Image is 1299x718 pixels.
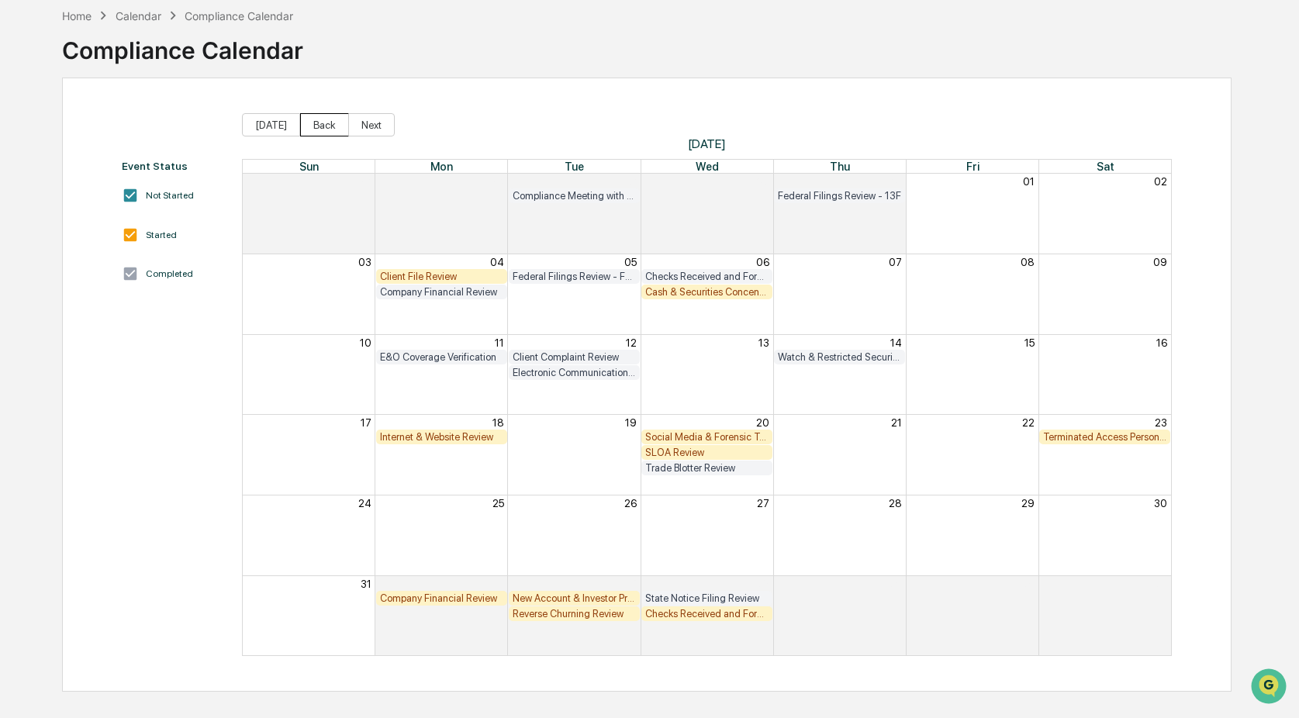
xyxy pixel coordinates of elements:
div: Watch & Restricted Securities List [778,351,901,363]
div: Calendar [116,9,161,22]
button: 12 [626,337,637,349]
span: Sat [1097,160,1114,173]
div: Month View [242,159,1172,656]
button: 01 [1023,175,1035,188]
button: 29 [624,175,637,188]
span: Sun [299,160,319,173]
div: Federal Filings Review - Form N-PX [513,271,636,282]
button: 18 [492,416,504,429]
button: Start new chat [264,123,282,142]
button: 03 [358,256,371,268]
div: 🔎 [16,226,28,239]
p: How can we help? [16,33,282,57]
span: [DATE] [242,136,1172,151]
button: 09 [1153,256,1167,268]
div: Trade Blotter Review [645,462,769,474]
span: Preclearance [31,195,100,211]
button: 31 [891,175,902,188]
button: 06 [1154,578,1167,590]
button: 22 [1022,416,1035,429]
button: 07 [889,256,902,268]
div: E&O Coverage Verification [380,351,503,363]
div: Compliance Calendar [185,9,293,22]
div: State Notice Filing Review [645,592,769,604]
div: 🗄️ [112,197,125,209]
button: 08 [1021,256,1035,268]
button: 30 [1154,497,1167,509]
button: 11 [495,337,504,349]
div: Completed [146,268,193,279]
button: 01 [492,578,504,590]
button: 10 [360,337,371,349]
div: Terminated Access Person Audit [1043,431,1166,443]
div: Company Financial Review [380,286,503,298]
div: Not Started [146,190,194,201]
div: Home [62,9,92,22]
button: 03 [756,578,769,590]
span: Tue [565,160,584,173]
div: We're available if you need us! [53,134,196,147]
button: 29 [1021,497,1035,509]
span: Pylon [154,263,188,274]
div: Internet & Website Review [380,431,503,443]
button: 30 [756,175,769,188]
span: Data Lookup [31,225,98,240]
button: 26 [624,497,637,509]
div: Client File Review [380,271,503,282]
button: 31 [361,578,371,590]
div: New Account & Investor Profile Review [513,592,636,604]
button: 13 [758,337,769,349]
img: 1746055101610-c473b297-6a78-478c-a979-82029cc54cd1 [16,119,43,147]
button: 14 [890,337,902,349]
div: Compliance Calendar [62,24,303,64]
button: 05 [1022,578,1035,590]
div: Checks Received and Forwarded Log [645,271,769,282]
a: Powered byPylon [109,262,188,274]
button: 27 [359,175,371,188]
button: 19 [625,416,637,429]
a: 🗄️Attestations [106,189,199,217]
button: 04 [888,578,902,590]
button: 02 [624,578,637,590]
button: 15 [1024,337,1035,349]
iframe: Open customer support [1249,667,1291,709]
span: Wed [696,160,719,173]
a: 🔎Data Lookup [9,219,104,247]
button: 21 [891,416,902,429]
button: 28 [491,175,504,188]
div: Client Complaint Review [513,351,636,363]
div: Started [146,230,177,240]
button: 04 [490,256,504,268]
button: 24 [358,497,371,509]
div: SLOA Review [645,447,769,458]
button: Back [300,113,349,136]
a: 🖐️Preclearance [9,189,106,217]
button: [DATE] [242,113,300,136]
span: Thu [830,160,850,173]
button: 17 [361,416,371,429]
div: Reverse Churning Review [513,608,636,620]
button: 06 [756,256,769,268]
div: Event Status [122,160,226,172]
span: Mon [430,160,453,173]
button: 25 [492,497,504,509]
button: 16 [1156,337,1167,349]
div: Electronic Communication Review [513,367,636,378]
span: Fri [966,160,979,173]
button: 27 [757,497,769,509]
button: 23 [1155,416,1167,429]
button: 02 [1154,175,1167,188]
div: Start new chat [53,119,254,134]
button: Next [348,113,395,136]
div: Cash & Securities Concentration Review [645,286,769,298]
div: Compliance Meeting with Management [513,190,636,202]
div: Social Media & Forensic Testing [645,431,769,443]
div: 🖐️ [16,197,28,209]
button: 20 [756,416,769,429]
div: Checks Received and Forwarded Log [645,608,769,620]
button: 28 [889,497,902,509]
div: Federal Filings Review - 13F [778,190,901,202]
button: 05 [624,256,637,268]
